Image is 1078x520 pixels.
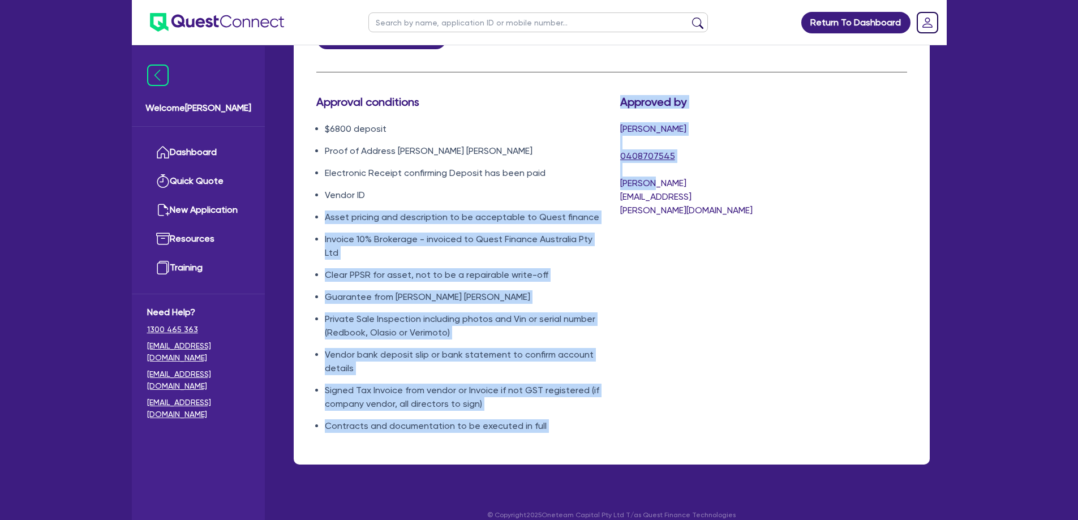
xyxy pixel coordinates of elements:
[147,225,250,253] a: Resources
[325,188,603,202] li: Vendor ID
[325,210,603,224] li: Asset pricing and description to be acceptable to Quest finance
[316,95,603,109] h3: Approval conditions
[156,261,170,274] img: training
[620,178,753,216] span: [PERSON_NAME][EMAIL_ADDRESS][PERSON_NAME][DOMAIN_NAME]
[147,340,250,364] a: [EMAIL_ADDRESS][DOMAIN_NAME]
[325,144,603,158] li: Proof of Address [PERSON_NAME] [PERSON_NAME]
[620,95,755,109] h3: Approved by
[147,368,250,392] a: [EMAIL_ADDRESS][DOMAIN_NAME]
[156,174,170,188] img: quick-quote
[325,312,603,339] li: Private Sale Inspection including photos and Vin or serial number (Redbook, Olasio or Verimoto)
[325,122,603,136] li: $6800 deposit
[325,290,603,304] li: Guarantee from [PERSON_NAME] [PERSON_NAME]
[325,348,603,375] li: Vendor bank deposit slip or bank statement to confirm account details
[801,12,910,33] a: Return To Dashboard
[145,101,251,115] span: Welcome [PERSON_NAME]
[286,510,938,520] p: © Copyright 2025 Oneteam Capital Pty Ltd T/as Quest Finance Technologies
[147,397,250,420] a: [EMAIL_ADDRESS][DOMAIN_NAME]
[620,151,675,161] tcxspan: Call 0408707545 via 3CX
[325,233,603,260] li: Invoice 10% Brokerage - invoiced to Quest Finance Australia Pty Ltd
[156,232,170,246] img: resources
[913,8,942,37] a: Dropdown toggle
[147,65,169,86] img: icon-menu-close
[147,306,250,319] span: Need Help?
[325,166,603,180] li: Electronic Receipt confirming Deposit has been paid
[150,13,284,32] img: quest-connect-logo-blue
[325,384,603,411] li: Signed Tax Invoice from vendor or Invoice if not GST registered (if company vendor, all directors...
[156,203,170,217] img: new-application
[147,138,250,167] a: Dashboard
[147,325,198,334] tcxspan: Call 1300 465 363 via 3CX
[147,167,250,196] a: Quick Quote
[325,268,603,282] li: Clear PPSR for asset, not to be a repairable write-off
[368,12,708,32] input: Search by name, application ID or mobile number...
[325,419,603,433] li: Contracts and documentation to be executed in full
[147,253,250,282] a: Training
[620,123,686,134] span: [PERSON_NAME]
[147,196,250,225] a: New Application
